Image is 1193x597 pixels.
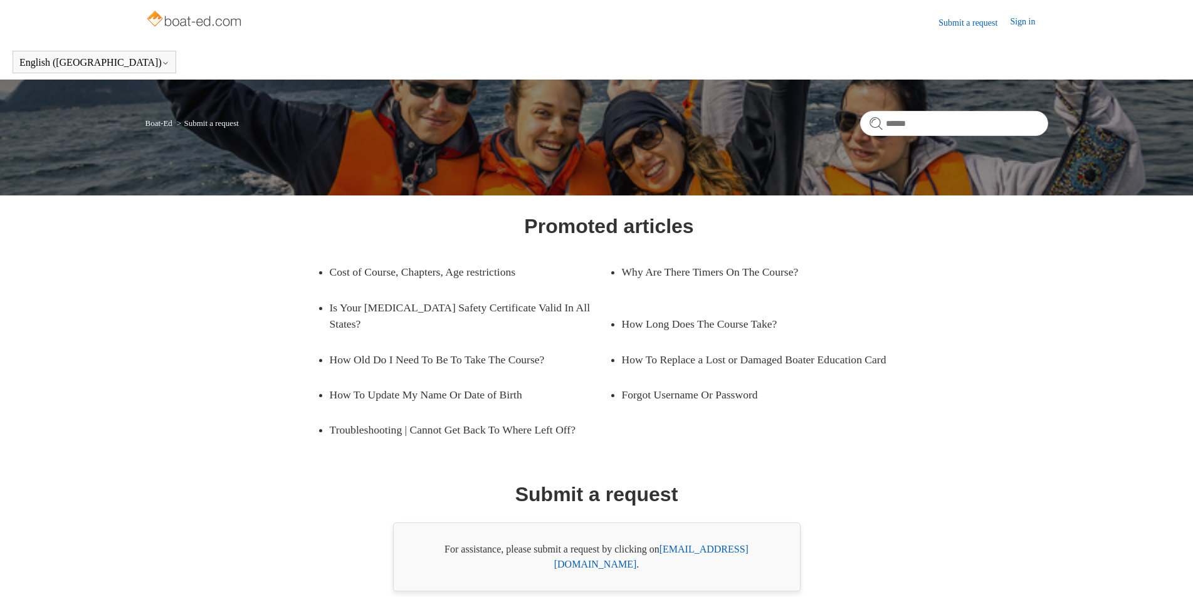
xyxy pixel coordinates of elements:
[330,377,591,412] a: How To Update My Name Or Date of Birth
[145,8,245,33] img: Boat-Ed Help Center home page
[393,522,801,591] div: For assistance, please submit a request by clicking on .
[622,254,883,289] a: Why Are There Timers On The Course?
[330,342,591,377] a: How Old Do I Need To Be To Take The Course?
[174,118,239,128] li: Submit a request
[622,306,883,341] a: How Long Does The Course Take?
[19,57,169,68] button: English ([GEOGRAPHIC_DATA])
[524,211,693,241] h1: Promoted articles
[330,254,591,289] a: Cost of Course, Chapters, Age restrictions
[515,479,678,509] h1: Submit a request
[1010,15,1048,30] a: Sign in
[938,16,1010,29] a: Submit a request
[330,412,609,447] a: Troubleshooting | Cannot Get Back To Where Left Off?
[622,342,901,377] a: How To Replace a Lost or Damaged Boater Education Card
[330,290,609,342] a: Is Your [MEDICAL_DATA] Safety Certificate Valid In All States?
[145,118,172,128] a: Boat-Ed
[622,377,883,412] a: Forgot Username Or Password
[145,118,175,128] li: Boat-Ed
[860,111,1048,136] input: Search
